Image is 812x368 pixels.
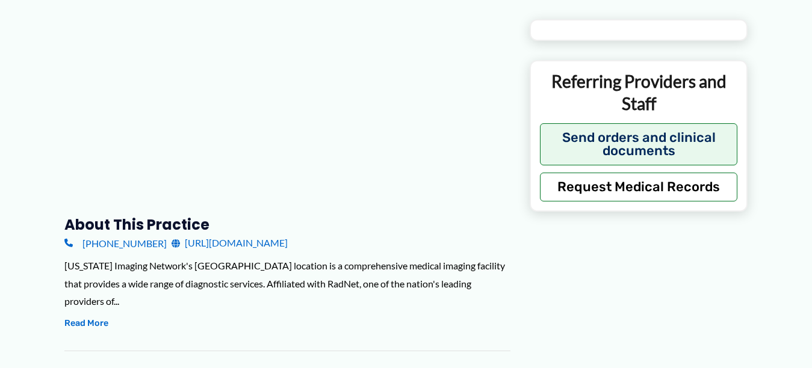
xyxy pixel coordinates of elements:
a: [URL][DOMAIN_NAME] [172,234,288,252]
button: Request Medical Records [540,173,738,201]
div: [US_STATE] Imaging Network's [GEOGRAPHIC_DATA] location is a comprehensive medical imaging facili... [64,257,510,310]
h3: About this practice [64,215,510,234]
button: Read More [64,316,108,331]
p: Referring Providers and Staff [540,70,738,114]
a: [PHONE_NUMBER] [64,234,167,252]
button: Send orders and clinical documents [540,123,738,165]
